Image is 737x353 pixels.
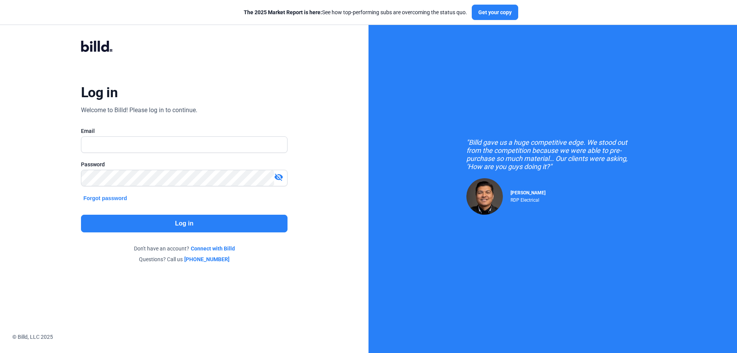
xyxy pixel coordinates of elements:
div: "Billd gave us a huge competitive edge. We stood out from the competition because we were able to... [466,138,639,171]
div: See how top-performing subs are overcoming the status quo. [244,8,467,16]
span: [PERSON_NAME] [511,190,545,196]
div: Log in [81,84,117,101]
a: [PHONE_NUMBER] [184,255,230,263]
div: Welcome to Billd! Please log in to continue. [81,106,197,115]
a: Connect with Billd [191,245,235,252]
div: Don't have an account? [81,245,288,252]
mat-icon: visibility_off [274,172,283,182]
div: Questions? Call us [81,255,288,263]
button: Log in [81,215,288,232]
span: The 2025 Market Report is here: [244,9,322,15]
div: Password [81,161,288,168]
div: RDP Electrical [511,196,545,203]
img: Raul Pacheco [466,178,503,215]
button: Forgot password [81,194,129,202]
div: Email [81,127,288,135]
button: Get your copy [472,5,518,20]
